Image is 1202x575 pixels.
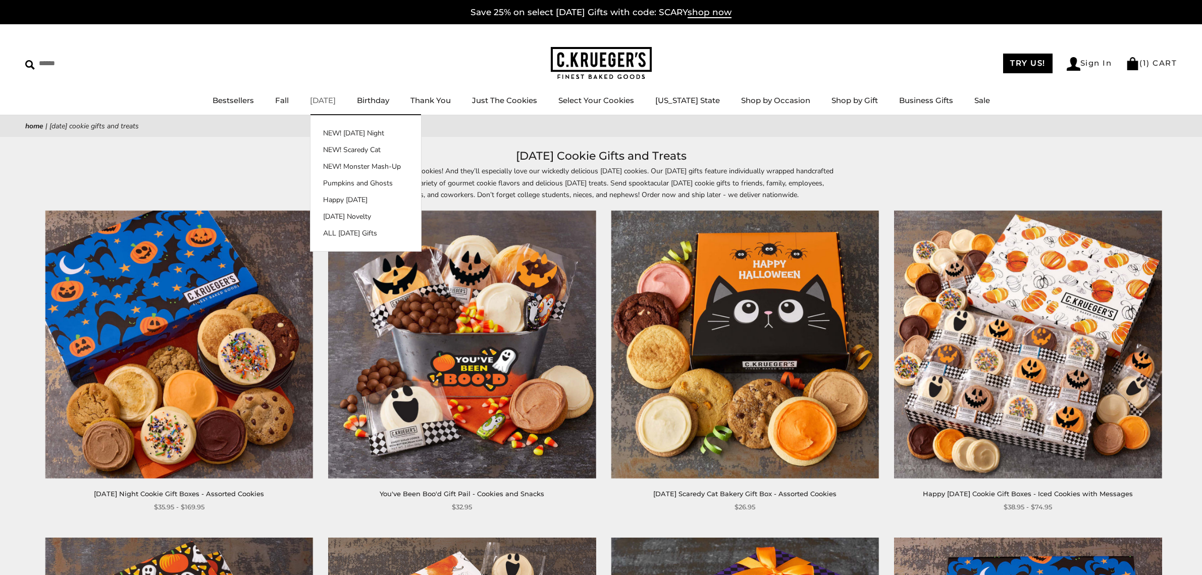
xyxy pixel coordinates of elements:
[899,95,953,105] a: Business Gifts
[310,161,421,172] a: NEW! Monster Mash-Up
[611,211,879,478] a: Halloween Scaredy Cat Bakery Gift Box - Assorted Cookies
[974,95,990,105] a: Sale
[45,211,313,478] img: Halloween Night Cookie Gift Boxes - Assorted Cookies
[1004,502,1052,512] span: $38.95 - $74.95
[25,60,35,70] img: Search
[357,95,389,105] a: Birthday
[1126,57,1139,70] img: Bag
[25,120,1177,132] nav: breadcrumbs
[735,502,755,512] span: $26.95
[45,121,47,131] span: |
[213,95,254,105] a: Bestsellers
[310,211,421,222] a: [DATE] Novelty
[558,95,634,105] a: Select Your Cookies
[369,165,833,200] p: Everyone loves cookies! And they’ll especially love our wickedly delicious [DATE] cookies. Our [D...
[25,121,43,131] a: Home
[310,145,421,155] a: NEW! Scaredy Cat
[551,47,652,80] img: C.KRUEGER'S
[452,502,472,512] span: $32.95
[471,7,731,18] a: Save 25% on select [DATE] Gifts with code: SCARYshop now
[1067,57,1112,71] a: Sign In
[688,7,731,18] span: shop now
[94,490,264,498] a: [DATE] Night Cookie Gift Boxes - Assorted Cookies
[1067,57,1080,71] img: Account
[831,95,878,105] a: Shop by Gift
[154,502,204,512] span: $35.95 - $169.95
[410,95,451,105] a: Thank You
[653,490,837,498] a: [DATE] Scaredy Cat Bakery Gift Box - Assorted Cookies
[310,95,336,105] a: [DATE]
[472,95,537,105] a: Just The Cookies
[1003,54,1053,73] a: TRY US!
[655,95,720,105] a: [US_STATE] State
[328,211,596,478] img: You've Been Boo'd Gift Pail - Cookies and Snacks
[25,56,145,71] input: Search
[310,128,421,138] a: NEW! [DATE] Night
[380,490,544,498] a: You've Been Boo'd Gift Pail - Cookies and Snacks
[310,178,421,188] a: Pumpkins and Ghosts
[40,147,1162,165] h1: [DATE] Cookie Gifts and Treats
[275,95,289,105] a: Fall
[741,95,810,105] a: Shop by Occasion
[49,121,139,131] span: [DATE] Cookie Gifts and Treats
[1126,58,1177,68] a: (1) CART
[1143,58,1147,68] span: 1
[310,228,421,238] a: ALL [DATE] Gifts
[611,211,878,478] img: Halloween Scaredy Cat Bakery Gift Box - Assorted Cookies
[923,490,1133,498] a: Happy [DATE] Cookie Gift Boxes - Iced Cookies with Messages
[894,211,1162,478] img: Happy Halloween Cookie Gift Boxes - Iced Cookies with Messages
[310,195,421,205] a: Happy [DATE]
